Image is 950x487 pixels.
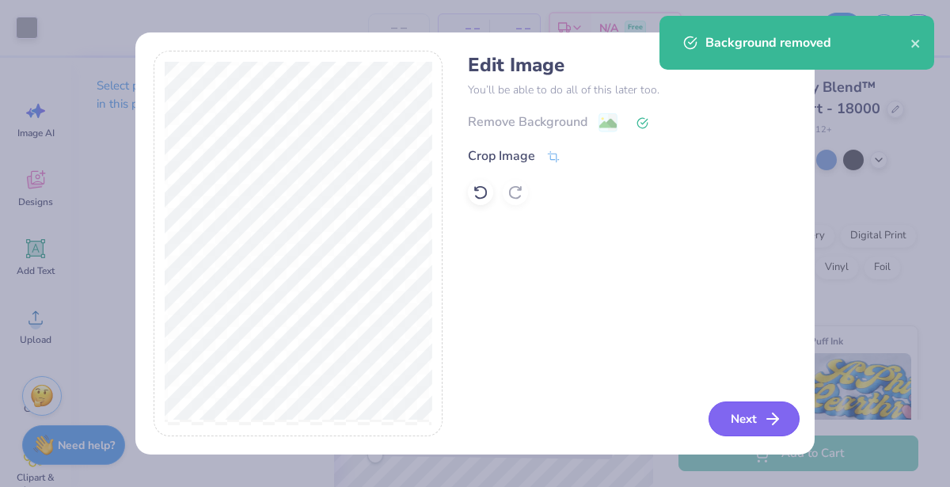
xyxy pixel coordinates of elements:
div: Background removed [705,33,910,52]
button: close [910,33,921,52]
p: You’ll be able to do all of this later too. [468,82,796,98]
button: Next [709,401,800,436]
h4: Edit Image [468,54,796,77]
div: Crop Image [468,146,535,166]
